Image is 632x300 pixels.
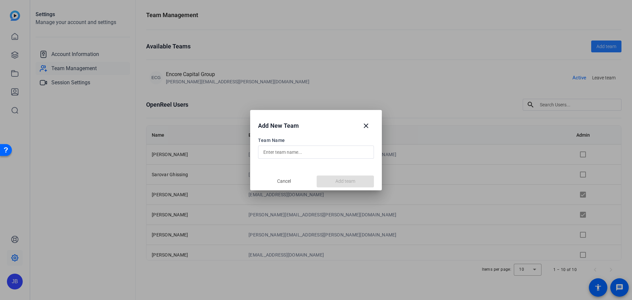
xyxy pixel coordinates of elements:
[362,122,370,130] mat-icon: close
[277,178,291,185] span: Cancel
[263,148,369,156] input: Enter team name...
[258,122,299,130] h1: Add New Team
[258,176,310,187] button: Cancel
[258,137,374,144] span: Team Name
